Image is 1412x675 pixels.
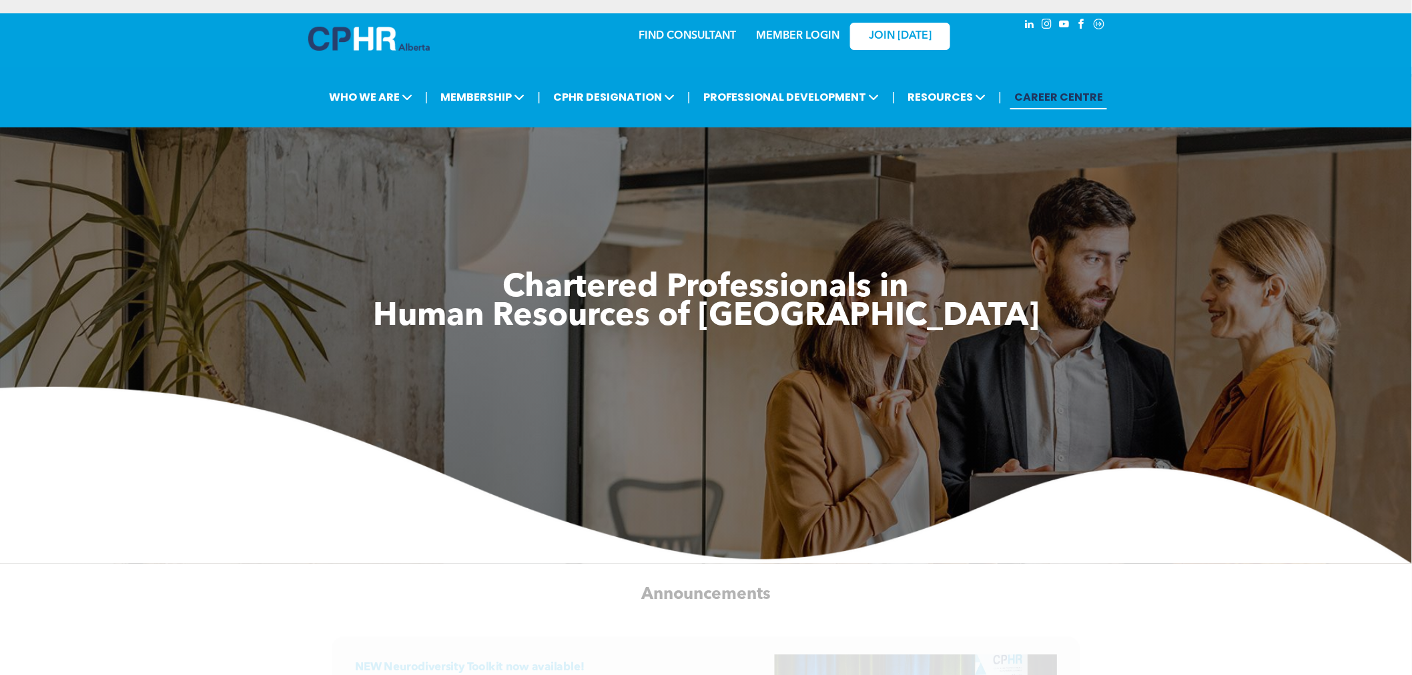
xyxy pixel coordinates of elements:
span: RESOURCES [904,85,990,109]
a: Social network [1092,17,1106,35]
li: | [425,83,428,111]
a: FIND CONSULTANT [639,31,736,41]
span: PROFESSIONAL DEVELOPMENT [699,85,884,109]
a: linkedin [1022,17,1037,35]
li: | [999,83,1002,111]
a: instagram [1040,17,1054,35]
span: CPHR DESIGNATION [549,85,679,109]
a: CAREER CENTRE [1010,85,1107,109]
li: | [687,83,691,111]
a: JOIN [DATE] [850,23,950,50]
img: A blue and white logo for cp alberta [308,27,430,51]
span: Human Resources of [GEOGRAPHIC_DATA] [373,301,1039,333]
a: facebook [1074,17,1089,35]
li: | [537,83,541,111]
span: Chartered Professionals in [503,272,910,304]
a: MEMBER LOGIN [756,31,839,41]
span: NEW Neurodiversity Toolkit now available! [355,662,585,674]
span: JOIN [DATE] [869,30,932,43]
span: MEMBERSHIP [436,85,528,109]
span: Announcements [641,587,771,604]
span: WHO WE ARE [325,85,416,109]
a: youtube [1057,17,1072,35]
li: | [892,83,896,111]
